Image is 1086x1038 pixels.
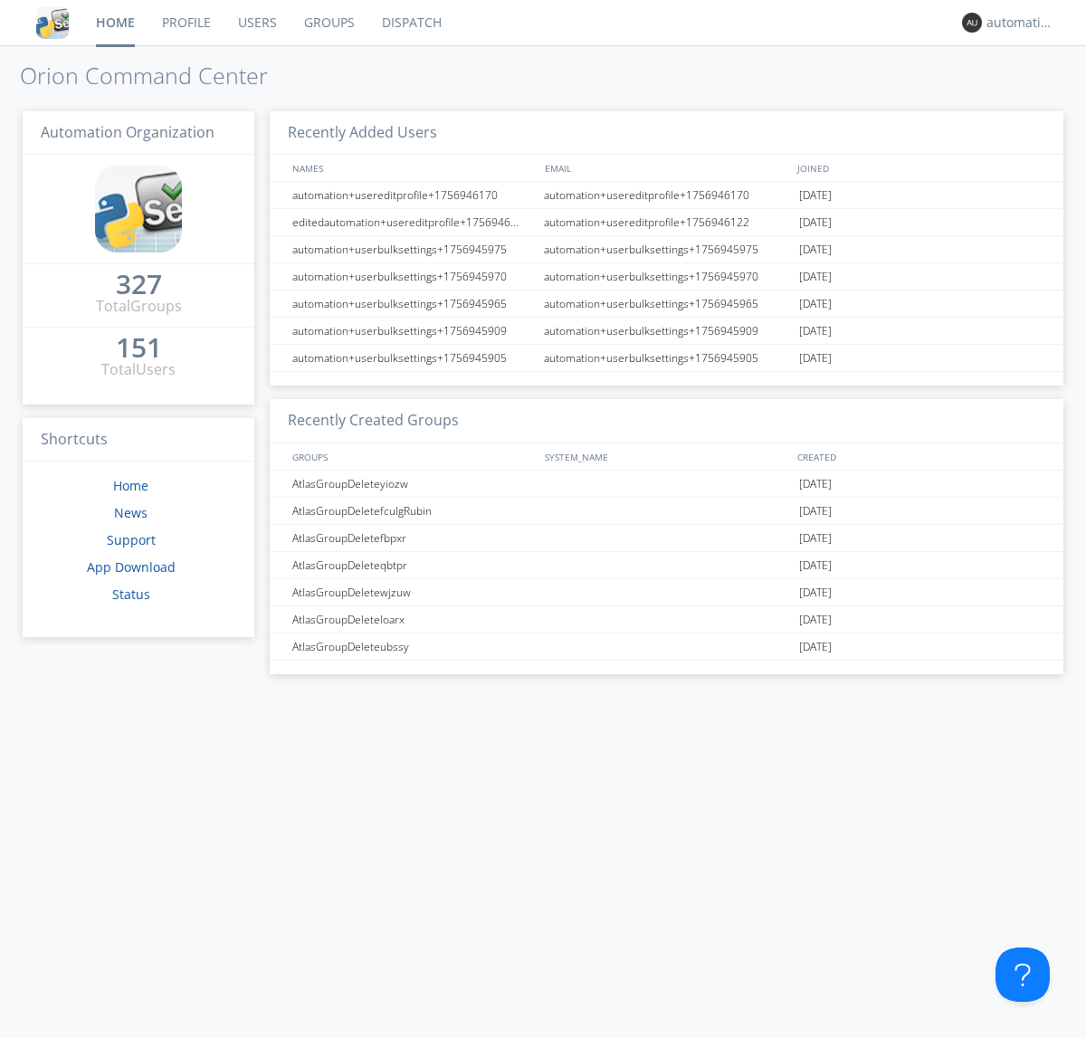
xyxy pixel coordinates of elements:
span: [DATE] [799,209,832,236]
div: AtlasGroupDeleteqbtpr [288,552,538,578]
div: editedautomation+usereditprofile+1756946122 [288,209,538,235]
a: 327 [116,275,162,296]
a: Home [113,477,148,494]
a: editedautomation+usereditprofile+1756946122automation+usereditprofile+1756946122[DATE] [270,209,1063,236]
div: JOINED [793,155,1046,181]
a: Status [112,586,150,603]
div: automation+userbulksettings+1756945965 [288,290,538,317]
div: automation+userbulksettings+1756945970 [288,263,538,290]
div: automation+atlas0033 [986,14,1054,32]
div: AtlasGroupDeleteyiozw [288,471,538,497]
a: automation+userbulksettings+1756945909automation+userbulksettings+1756945909[DATE] [270,318,1063,345]
div: 151 [116,338,162,357]
div: automation+userbulksettings+1756945975 [288,236,538,262]
div: AtlasGroupDeletefbpxr [288,525,538,551]
div: EMAIL [540,155,793,181]
div: AtlasGroupDeleteloarx [288,606,538,633]
span: [DATE] [799,579,832,606]
div: automation+userbulksettings+1756945905 [288,345,538,371]
a: AtlasGroupDeletefculgRubin[DATE] [270,498,1063,525]
div: GROUPS [288,443,536,470]
img: cddb5a64eb264b2086981ab96f4c1ba7 [95,166,182,252]
span: [DATE] [799,525,832,552]
div: automation+userbulksettings+1756945909 [288,318,538,344]
span: [DATE] [799,182,832,209]
div: automation+userbulksettings+1756945965 [539,290,795,317]
a: AtlasGroupDeleteyiozw[DATE] [270,471,1063,498]
a: automation+usereditprofile+1756946170automation+usereditprofile+1756946170[DATE] [270,182,1063,209]
a: Support [107,531,156,548]
img: cddb5a64eb264b2086981ab96f4c1ba7 [36,6,69,39]
span: [DATE] [799,236,832,263]
h3: Shortcuts [23,418,254,462]
img: 373638.png [962,13,982,33]
div: automation+usereditprofile+1756946122 [539,209,795,235]
a: automation+userbulksettings+1756945970automation+userbulksettings+1756945970[DATE] [270,263,1063,290]
div: AtlasGroupDeleteubssy [288,633,538,660]
div: AtlasGroupDeletefculgRubin [288,498,538,524]
a: News [114,504,148,521]
a: automation+userbulksettings+1756945975automation+userbulksettings+1756945975[DATE] [270,236,1063,263]
span: [DATE] [799,345,832,372]
h3: Recently Created Groups [270,399,1063,443]
a: AtlasGroupDeletefbpxr[DATE] [270,525,1063,552]
div: automation+userbulksettings+1756945970 [539,263,795,290]
a: AtlasGroupDeletewjzuw[DATE] [270,579,1063,606]
a: automation+userbulksettings+1756945965automation+userbulksettings+1756945965[DATE] [270,290,1063,318]
span: [DATE] [799,290,832,318]
span: [DATE] [799,606,832,633]
span: [DATE] [799,552,832,579]
a: App Download [87,558,176,576]
iframe: Toggle Customer Support [995,948,1050,1002]
div: AtlasGroupDeletewjzuw [288,579,538,605]
div: 327 [116,275,162,293]
span: [DATE] [799,471,832,498]
div: Total Users [101,359,176,380]
a: automation+userbulksettings+1756945905automation+userbulksettings+1756945905[DATE] [270,345,1063,372]
span: [DATE] [799,318,832,345]
span: Automation Organization [41,122,214,142]
a: 151 [116,338,162,359]
div: automation+userbulksettings+1756945905 [539,345,795,371]
div: SYSTEM_NAME [540,443,793,470]
h3: Recently Added Users [270,111,1063,156]
div: automation+userbulksettings+1756945975 [539,236,795,262]
div: automation+userbulksettings+1756945909 [539,318,795,344]
a: AtlasGroupDeleteloarx[DATE] [270,606,1063,633]
div: automation+usereditprofile+1756946170 [539,182,795,208]
a: AtlasGroupDeleteqbtpr[DATE] [270,552,1063,579]
span: [DATE] [799,498,832,525]
span: [DATE] [799,633,832,661]
div: Total Groups [96,296,182,317]
a: AtlasGroupDeleteubssy[DATE] [270,633,1063,661]
div: automation+usereditprofile+1756946170 [288,182,538,208]
div: CREATED [793,443,1046,470]
div: NAMES [288,155,536,181]
span: [DATE] [799,263,832,290]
